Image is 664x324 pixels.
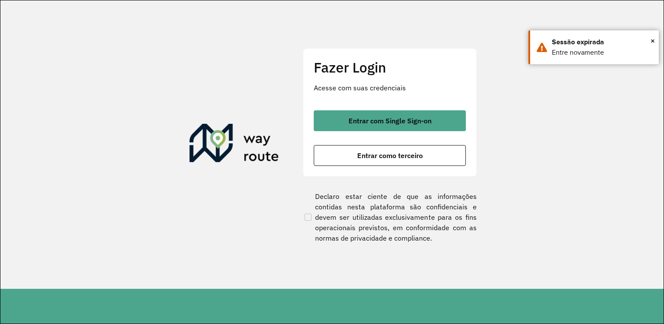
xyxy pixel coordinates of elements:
[552,47,652,58] div: Entre novamente
[357,152,423,159] span: Entrar como terceiro
[314,59,466,76] h2: Fazer Login
[651,34,655,47] span: ×
[552,37,652,47] div: Sessão expirada
[314,83,466,93] p: Acesse com suas credenciais
[189,124,279,165] img: Roteirizador AmbevTech
[349,117,432,124] span: Entrar com Single Sign-on
[314,110,466,131] button: button
[314,145,466,166] button: button
[651,34,655,47] button: Close
[303,191,477,243] label: Declaro estar ciente de que as informações contidas nesta plataforma são confidenciais e devem se...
